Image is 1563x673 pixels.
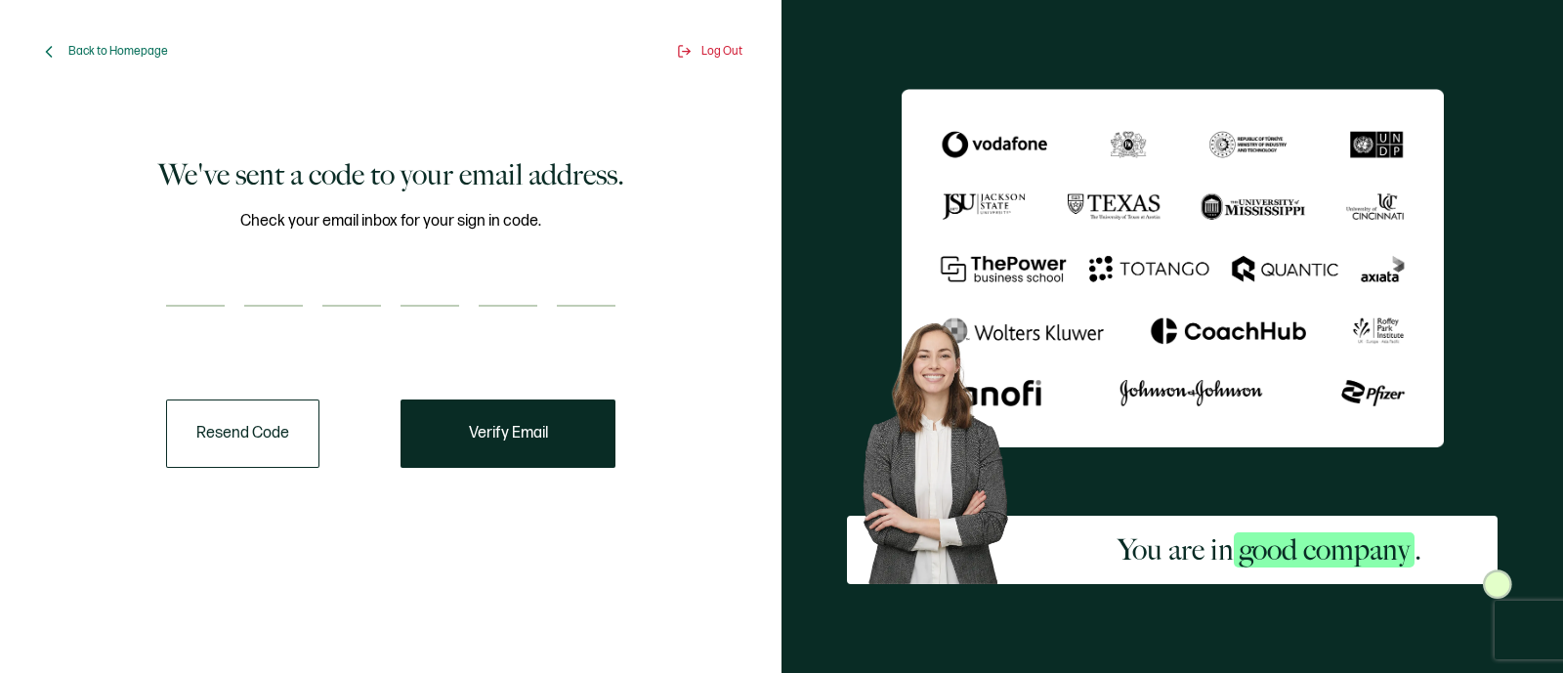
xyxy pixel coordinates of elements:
[1238,453,1563,673] iframe: Chat Widget
[1234,532,1415,568] span: good company
[847,310,1042,584] img: Sertifier Signup - You are in <span class="strong-h">good company</span>. Hero
[401,400,615,468] button: Verify Email
[1118,530,1421,569] h2: You are in .
[469,426,548,442] span: Verify Email
[902,89,1444,446] img: Sertifier We've sent a code to your email address.
[166,400,319,468] button: Resend Code
[158,155,624,194] h1: We've sent a code to your email address.
[68,44,168,59] span: Back to Homepage
[701,44,742,59] span: Log Out
[240,209,541,233] span: Check your email inbox for your sign in code.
